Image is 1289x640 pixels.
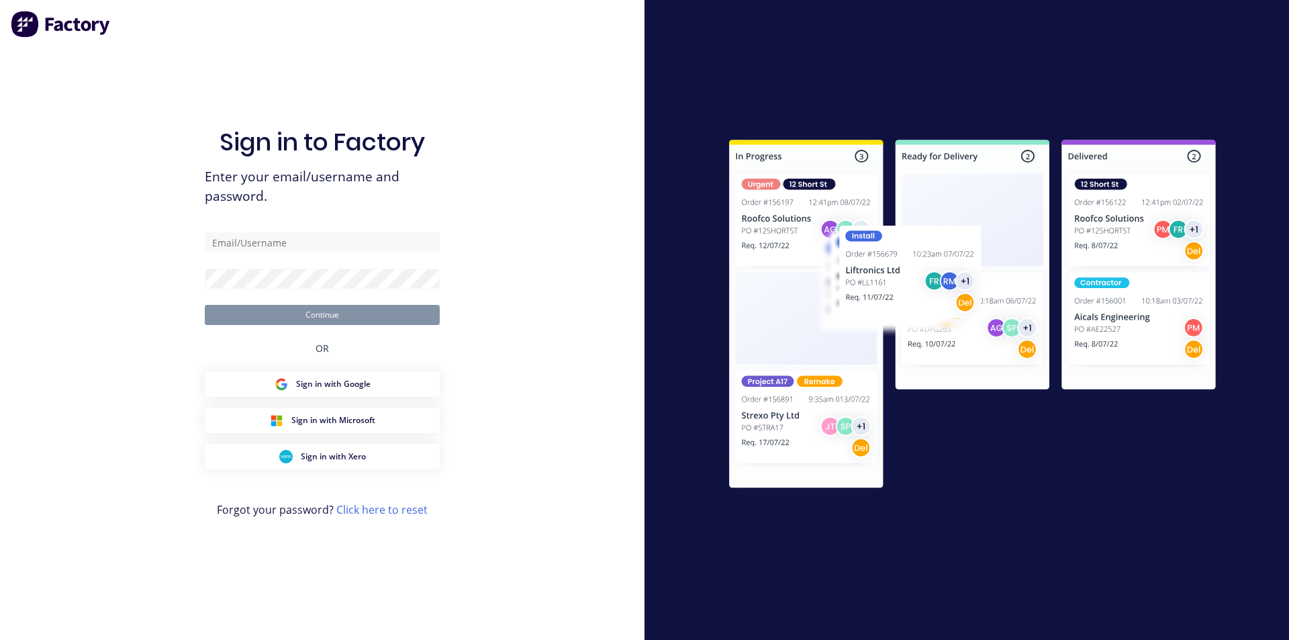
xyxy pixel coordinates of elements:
h1: Sign in to Factory [220,128,425,156]
button: Google Sign inSign in with Google [205,371,440,397]
img: Microsoft Sign in [270,414,283,427]
span: Enter your email/username and password. [205,167,440,206]
input: Email/Username [205,232,440,253]
button: Microsoft Sign inSign in with Microsoft [205,408,440,433]
img: Xero Sign in [279,450,293,463]
button: Xero Sign inSign in with Xero [205,444,440,469]
button: Continue [205,305,440,325]
span: Sign in with Google [296,378,371,390]
span: Sign in with Microsoft [291,414,375,426]
img: Factory [11,11,111,38]
span: Forgot your password? [217,502,428,518]
img: Sign in [700,113,1245,520]
span: Sign in with Xero [301,451,366,463]
a: Click here to reset [336,502,428,517]
div: OR [316,325,329,371]
img: Google Sign in [275,377,288,391]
